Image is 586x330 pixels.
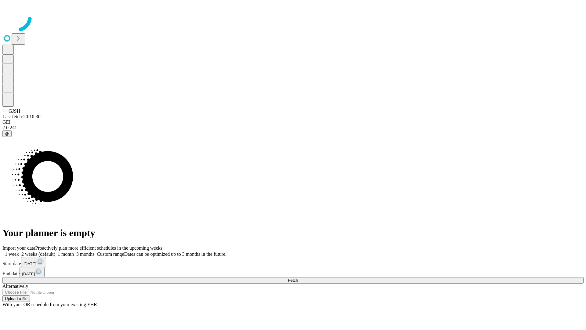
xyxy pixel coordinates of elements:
[2,284,28,289] span: Alternatively
[2,125,584,130] div: 2.0.241
[5,251,19,257] span: 1 week
[2,130,12,137] button: @
[20,267,45,277] button: [DATE]
[76,251,94,257] span: 3 months
[2,257,584,267] div: Start date
[288,278,298,283] span: Fetch
[2,302,97,307] span: With your OR schedule from your existing EHR
[2,119,584,125] div: GEI
[35,245,164,251] span: Proactively plan more efficient schedules in the upcoming weeks.
[124,251,226,257] span: Dates can be optimized up to 3 months in the future.
[22,272,35,276] span: [DATE]
[21,251,55,257] span: 2 weeks (default)
[2,245,35,251] span: Import your data
[9,108,20,114] span: GJSH
[2,114,41,119] span: Last fetch: 20:10:30
[21,257,46,267] button: [DATE]
[2,295,30,302] button: Upload a file
[2,227,584,239] h1: Your planner is empty
[2,277,584,284] button: Fetch
[58,251,74,257] span: 1 month
[2,267,584,277] div: End date
[97,251,124,257] span: Custom range
[5,131,9,136] span: @
[24,262,36,266] span: [DATE]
